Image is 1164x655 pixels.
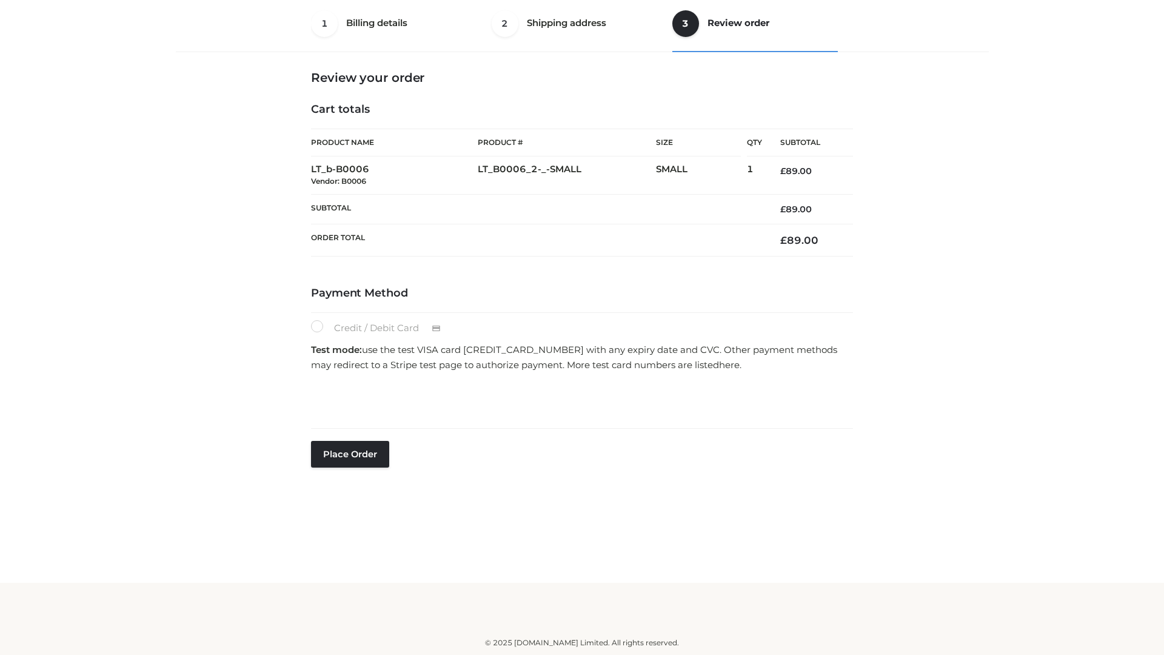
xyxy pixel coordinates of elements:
strong: Test mode: [311,344,362,355]
label: Credit / Debit Card [311,320,453,336]
td: SMALL [656,156,747,195]
a: here [719,359,740,371]
img: Credit / Debit Card [425,321,447,336]
th: Subtotal [762,129,853,156]
p: use the test VISA card [CREDIT_CARD_NUMBER] with any expiry date and CVC. Other payment methods m... [311,342,853,373]
th: Subtotal [311,194,762,224]
th: Size [656,129,741,156]
small: Vendor: B0006 [311,176,366,186]
h4: Cart totals [311,103,853,116]
h4: Payment Method [311,287,853,300]
bdi: 89.00 [780,166,812,176]
td: 1 [747,156,762,195]
button: Place order [311,441,389,468]
iframe: Secure payment input frame [309,377,851,421]
h3: Review your order [311,70,853,85]
span: £ [780,234,787,246]
span: £ [780,204,786,215]
th: Product # [478,129,656,156]
bdi: 89.00 [780,204,812,215]
th: Order Total [311,224,762,257]
th: Qty [747,129,762,156]
td: LT_B0006_2-_-SMALL [478,156,656,195]
th: Product Name [311,129,478,156]
bdi: 89.00 [780,234,818,246]
span: £ [780,166,786,176]
td: LT_b-B0006 [311,156,478,195]
div: © 2025 [DOMAIN_NAME] Limited. All rights reserved. [180,637,984,649]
